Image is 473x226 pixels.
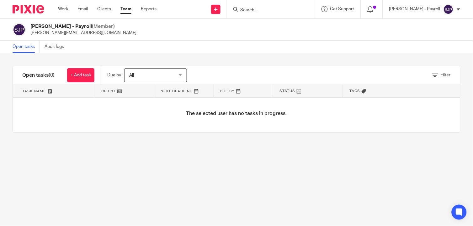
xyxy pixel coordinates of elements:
img: svg%3E [444,4,454,14]
a: Clients [97,6,111,12]
a: Team [120,6,131,12]
a: Email [77,6,88,12]
span: All [129,73,134,78]
span: (Member) [92,24,115,29]
img: svg%3E [13,23,26,36]
a: Work [58,6,68,12]
a: + Add task [67,68,94,82]
span: Get Support [330,7,354,11]
img: Pixie [13,5,44,13]
span: Filter [441,73,451,77]
span: (0) [49,73,55,78]
h4: The selected user has no tasks in progress. [186,110,287,117]
a: Open tasks [13,41,40,53]
p: Due by [107,72,121,78]
h1: Open tasks [22,72,55,79]
p: [PERSON_NAME][EMAIL_ADDRESS][DOMAIN_NAME] [30,30,136,36]
p: [PERSON_NAME] - Payroll [389,6,440,12]
span: Tags [349,88,360,94]
a: Reports [141,6,157,12]
span: Status [279,88,295,94]
input: Search [240,8,296,13]
a: Audit logs [45,41,69,53]
h2: [PERSON_NAME] - Payroll [30,23,136,30]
